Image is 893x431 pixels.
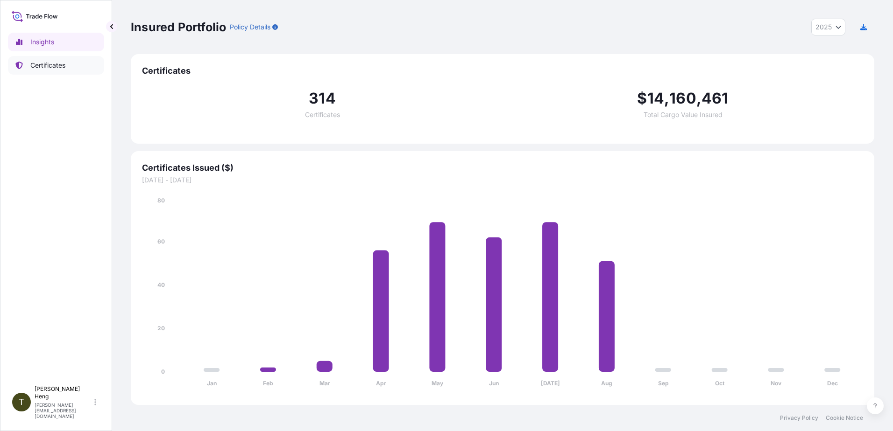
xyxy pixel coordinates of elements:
[230,22,270,32] p: Policy Details
[319,380,330,387] tspan: Mar
[376,380,386,387] tspan: Apr
[827,380,838,387] tspan: Dec
[658,380,669,387] tspan: Sep
[432,380,444,387] tspan: May
[207,380,217,387] tspan: Jan
[131,20,226,35] p: Insured Portfolio
[30,37,54,47] p: Insights
[35,385,92,400] p: [PERSON_NAME] Heng
[309,91,336,106] span: 314
[815,22,832,32] span: 2025
[644,111,723,118] span: Total Cargo Value Insured
[157,197,165,204] tspan: 80
[696,91,702,106] span: ,
[142,162,863,174] span: Certificates Issued ($)
[664,91,669,106] span: ,
[263,380,273,387] tspan: Feb
[771,380,782,387] tspan: Nov
[826,414,863,422] a: Cookie Notice
[157,238,165,245] tspan: 60
[489,380,499,387] tspan: Jun
[19,397,24,407] span: T
[647,91,664,106] span: 14
[669,91,696,106] span: 160
[305,111,340,118] span: Certificates
[811,19,845,35] button: Year Selector
[157,325,165,332] tspan: 20
[35,402,92,419] p: [PERSON_NAME][EMAIL_ADDRESS][DOMAIN_NAME]
[8,33,104,51] a: Insights
[8,56,104,75] a: Certificates
[780,414,818,422] a: Privacy Policy
[702,91,729,106] span: 461
[601,380,612,387] tspan: Aug
[541,380,560,387] tspan: [DATE]
[157,281,165,288] tspan: 40
[30,61,65,70] p: Certificates
[715,380,725,387] tspan: Oct
[161,368,165,375] tspan: 0
[637,91,647,106] span: $
[142,175,863,185] span: [DATE] - [DATE]
[142,65,863,76] span: Certificates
